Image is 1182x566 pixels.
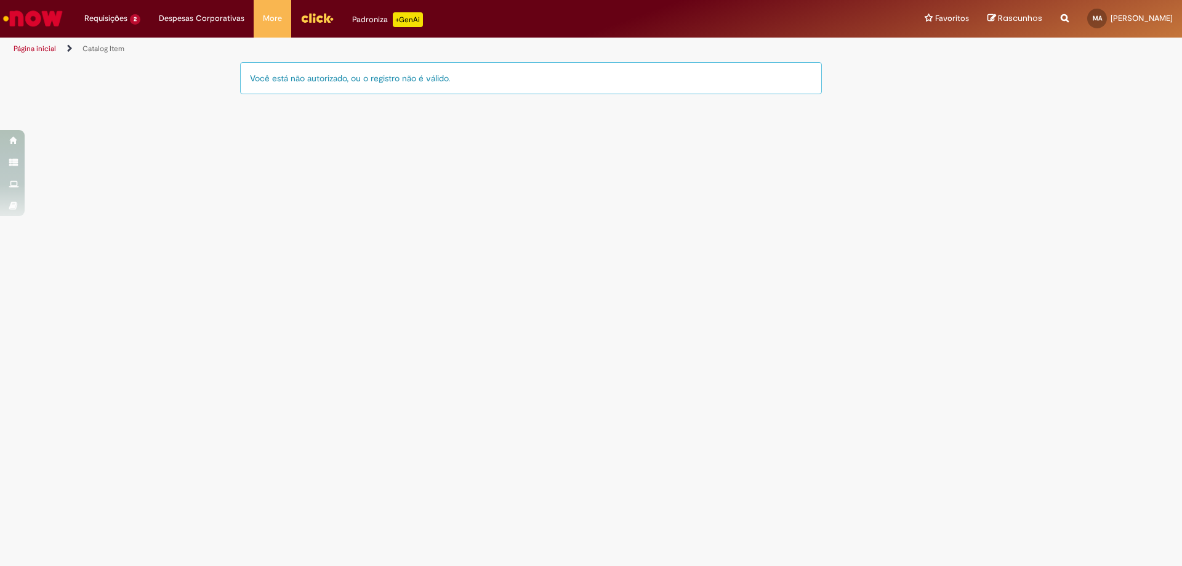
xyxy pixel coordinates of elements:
a: Rascunhos [987,13,1042,25]
img: click_logo_yellow_360x200.png [300,9,334,27]
span: 2 [130,14,140,25]
span: Despesas Corporativas [159,12,244,25]
span: Favoritos [935,12,969,25]
p: +GenAi [393,12,423,27]
a: Catalog Item [82,44,124,54]
span: [PERSON_NAME] [1111,13,1173,23]
ul: Trilhas de página [9,38,779,60]
span: More [263,12,282,25]
span: Requisições [84,12,127,25]
a: Página inicial [14,44,56,54]
span: MA [1093,14,1102,22]
span: Rascunhos [998,12,1042,24]
div: Padroniza [352,12,423,27]
img: ServiceNow [1,6,65,31]
div: Você está não autorizado, ou o registro não é válido. [240,62,822,94]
